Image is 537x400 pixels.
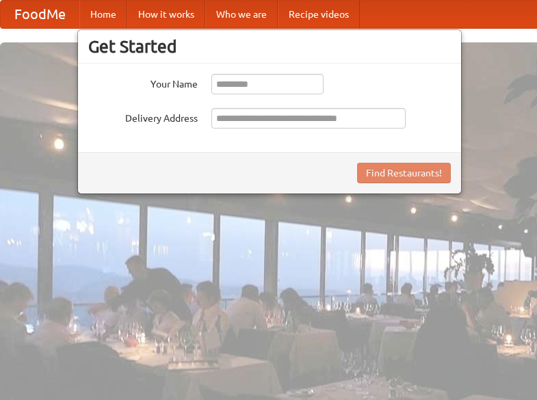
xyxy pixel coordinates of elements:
[1,1,79,28] a: FoodMe
[88,108,198,125] label: Delivery Address
[278,1,360,28] a: Recipe videos
[88,36,451,57] h3: Get Started
[88,74,198,91] label: Your Name
[127,1,205,28] a: How it works
[357,163,451,183] button: Find Restaurants!
[79,1,127,28] a: Home
[205,1,278,28] a: Who we are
